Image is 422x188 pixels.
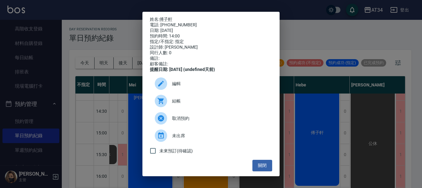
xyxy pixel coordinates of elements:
[150,110,272,127] div: 取消預約
[150,17,272,22] p: 姓名:
[150,67,272,72] div: 提醒日期: [DATE] (undefined天前)
[252,160,272,171] button: 關閉
[150,127,272,144] div: 未出席
[150,50,272,56] div: 同行人數: 0
[172,81,267,87] span: 編輯
[150,75,272,92] div: 編輯
[150,92,272,110] a: 結帳
[172,133,267,139] span: 未出席
[150,22,272,28] div: 電話: [PHONE_NUMBER]
[150,56,272,61] div: 備註:
[150,39,272,45] div: 指定/不指定: 指定
[150,61,272,67] div: 顧客備註:
[159,148,193,154] span: 未來預訂(待確認)
[150,33,272,39] div: 預約時間: 14:00
[150,28,272,33] div: 日期: [DATE]
[172,115,267,122] span: 取消預約
[172,98,267,104] span: 結帳
[150,45,272,50] div: 設計師: [PERSON_NAME]
[159,17,172,22] a: 傅子軒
